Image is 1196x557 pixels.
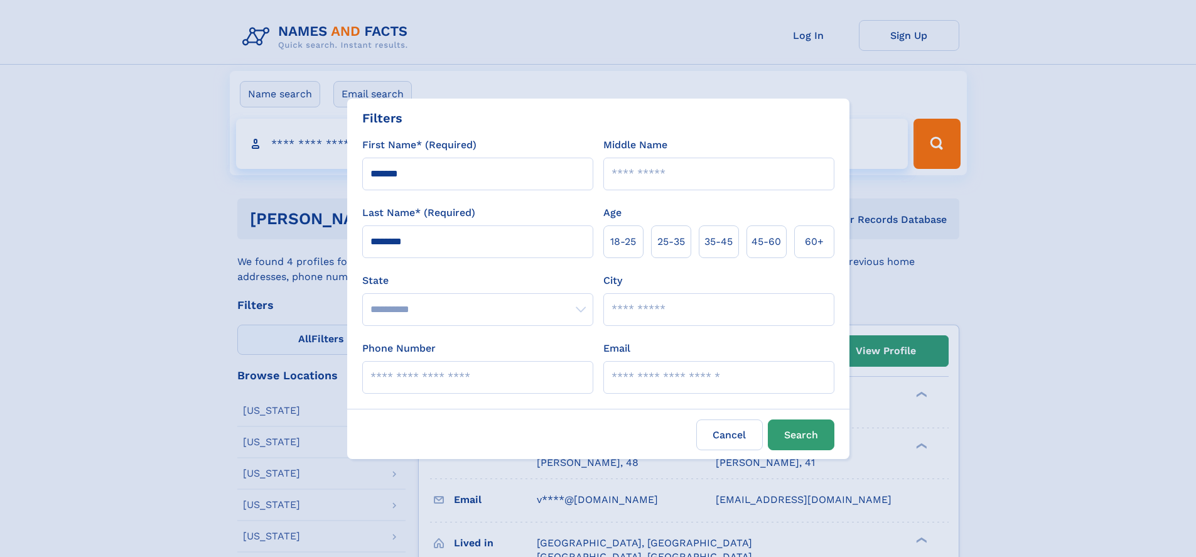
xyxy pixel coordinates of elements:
[362,138,477,153] label: First Name* (Required)
[362,341,436,356] label: Phone Number
[603,273,622,288] label: City
[805,234,824,249] span: 60+
[603,341,630,356] label: Email
[704,234,733,249] span: 35‑45
[362,205,475,220] label: Last Name* (Required)
[362,109,402,127] div: Filters
[610,234,636,249] span: 18‑25
[696,419,763,450] label: Cancel
[603,205,622,220] label: Age
[603,138,667,153] label: Middle Name
[362,273,593,288] label: State
[657,234,685,249] span: 25‑35
[768,419,834,450] button: Search
[752,234,781,249] span: 45‑60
